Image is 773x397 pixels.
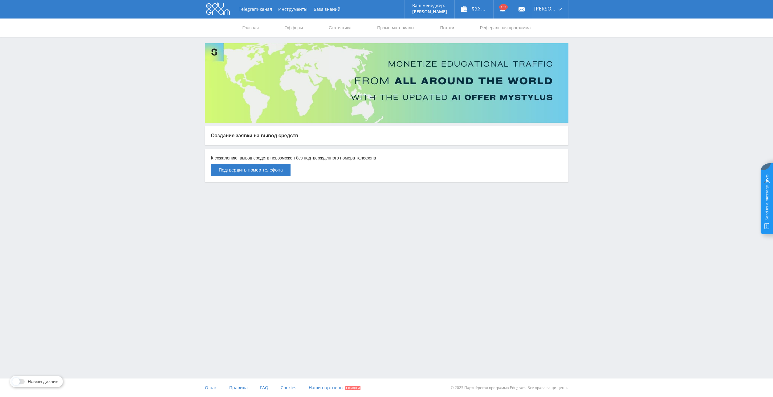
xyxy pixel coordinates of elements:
a: Промо-материалы [376,19,415,37]
p: [PERSON_NAME] [412,9,447,14]
span: Правила [229,385,248,391]
a: Потоки [439,19,455,37]
span: Подтвердить номер телефона [219,167,283,172]
span: [PERSON_NAME] [534,6,556,11]
a: Правила [229,378,248,397]
a: Главная [242,19,259,37]
span: FAQ [260,385,268,391]
div: © 2025 Партнёрская программа Edugram. Все права защищены. [389,378,568,397]
span: Новый дизайн [28,379,59,384]
span: Наши партнеры [309,385,344,391]
span: Cookies [281,385,296,391]
span: Скидки [345,386,360,390]
span: О нас [205,385,217,391]
a: Статистика [328,19,352,37]
img: Banner [205,43,568,123]
a: Офферы [284,19,304,37]
a: Cookies [281,378,296,397]
button: Подтвердить номер телефона [211,164,291,176]
a: Реферальная программа [479,19,531,37]
a: О нас [205,378,217,397]
p: К сожалению, вывод средств невозможен без подтвержденного номера телефона [211,155,562,161]
p: Создание заявки на вывод средств [211,132,562,139]
a: Наши партнеры Скидки [309,378,360,397]
p: Ваш менеджер: [412,3,447,8]
a: FAQ [260,378,268,397]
